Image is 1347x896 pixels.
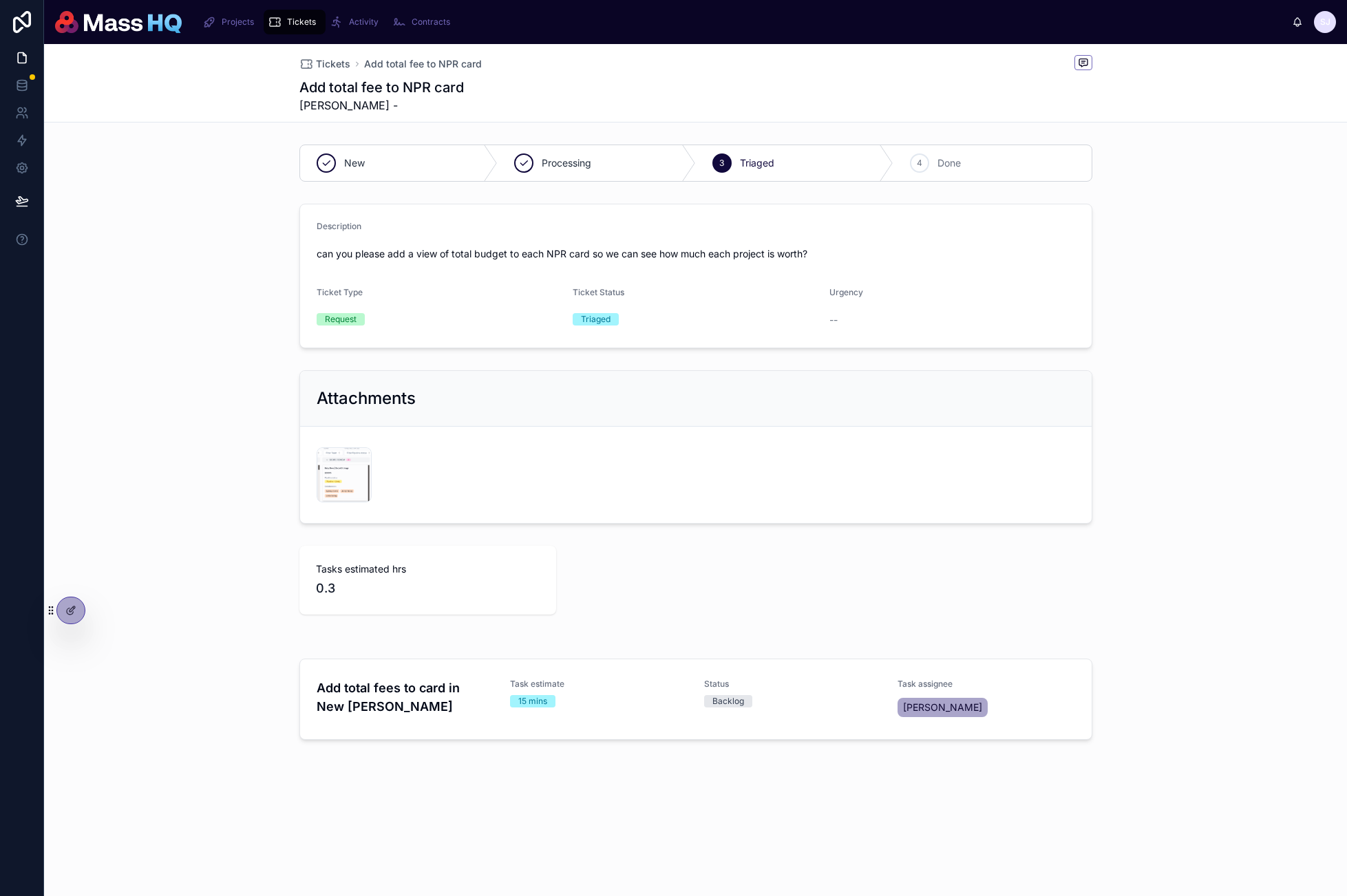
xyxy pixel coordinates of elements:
[581,313,611,326] div: Triaged
[364,57,482,71] a: Add total fee to NPR card
[317,679,494,716] h4: Add total fees to card in New [PERSON_NAME]
[299,78,464,97] h1: Add total fee to NPR card
[704,679,882,690] span: Status
[264,10,326,34] a: Tickets
[299,97,464,114] span: [PERSON_NAME] -
[317,247,1075,261] span: can you please add a view of total budget to each NPR card so we can see how much each project is...
[299,57,350,71] a: Tickets
[937,156,961,170] span: Done
[198,10,264,34] a: Projects
[222,17,254,28] span: Projects
[317,221,361,231] span: Description
[316,562,540,576] span: Tasks estimated hrs
[326,10,388,34] a: Activity
[193,7,1292,37] div: scrollable content
[287,17,316,28] span: Tickets
[917,158,922,169] span: 4
[719,158,724,169] span: 3
[316,57,350,71] span: Tickets
[349,17,379,28] span: Activity
[740,156,774,170] span: Triaged
[317,287,363,297] span: Ticket Type
[1320,17,1330,28] span: SJ
[325,313,357,326] div: Request
[573,287,624,297] span: Ticket Status
[55,11,182,33] img: App logo
[712,695,744,707] div: Backlog
[518,695,547,707] div: 15 mins
[898,679,1075,690] span: Task assignee
[317,387,416,409] h2: Attachments
[829,287,863,297] span: Urgency
[542,156,591,170] span: Processing
[903,701,982,714] span: [PERSON_NAME]
[412,17,450,28] span: Contracts
[510,679,688,690] span: Task estimate
[388,10,460,34] a: Contracts
[344,156,365,170] span: New
[316,579,540,598] span: 0.3
[898,698,988,717] a: [PERSON_NAME]
[829,313,838,327] span: --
